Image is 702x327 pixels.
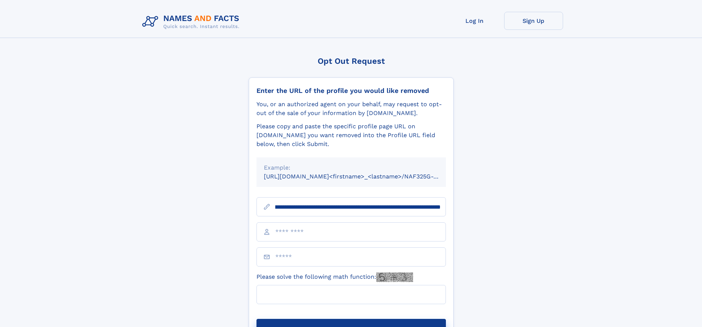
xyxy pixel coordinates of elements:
[504,12,563,30] a: Sign Up
[264,173,460,180] small: [URL][DOMAIN_NAME]<firstname>_<lastname>/NAF325G-xxxxxxxx
[256,87,446,95] div: Enter the URL of the profile you would like removed
[139,12,245,32] img: Logo Names and Facts
[264,163,439,172] div: Example:
[256,122,446,149] div: Please copy and paste the specific profile page URL on [DOMAIN_NAME] you want removed into the Pr...
[256,272,413,282] label: Please solve the following math function:
[256,100,446,118] div: You, or an authorized agent on your behalf, may request to opt-out of the sale of your informatio...
[445,12,504,30] a: Log In
[249,56,454,66] div: Opt Out Request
